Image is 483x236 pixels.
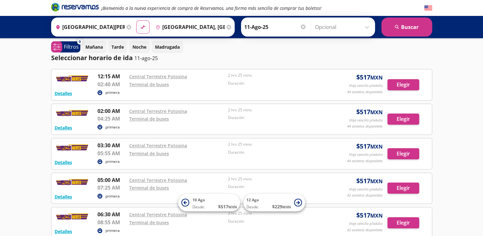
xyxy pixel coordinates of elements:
[349,187,383,192] p: Viaje sencillo p/adulto
[356,176,383,186] span: $ 517
[228,219,324,224] p: Duración
[153,19,225,35] input: Buscar Destino
[356,107,383,117] span: $ 517
[228,149,324,155] p: Duración
[387,114,419,125] button: Elegir
[97,142,126,149] p: 03:30 AM
[97,219,126,226] p: 08:55 AM
[370,74,383,81] small: MXN
[129,185,169,191] a: Terminal de buses
[129,116,169,122] a: Terminal de buses
[105,90,120,95] p: primera
[347,227,383,233] p: 42 asientos disponibles
[282,205,291,209] small: MXN
[105,159,120,164] p: primera
[82,41,106,53] button: Mañana
[349,221,383,226] p: Viaje sencillo p/adulto
[129,81,169,87] a: Terminal de buses
[228,205,237,209] small: MXN
[356,142,383,151] span: $ 517
[55,73,90,85] img: RESERVAMOS
[97,80,126,88] p: 02:40 AM
[155,44,180,50] p: Madrugada
[246,197,259,203] span: 12 Ago
[244,19,306,35] input: Elegir Fecha
[64,43,79,51] p: Filtros
[79,39,81,45] span: 0
[129,142,187,149] a: Central Terrestre Potosina
[178,194,240,212] button: 10 AgoDesde:$517MXN
[192,204,205,210] span: Desde:
[315,19,372,35] input: Opcional
[381,17,432,37] button: Buscar
[349,118,383,123] p: Viaje sencillo p/adulto
[105,193,120,199] p: primera
[105,228,120,233] p: primera
[228,80,324,86] p: Duración
[55,142,90,154] img: RESERVAMOS
[228,115,324,121] p: Duración
[129,73,187,80] a: Central Terrestre Potosina
[85,44,103,50] p: Mañana
[347,124,383,129] p: 44 asientos disponibles
[129,41,150,53] button: Noche
[129,108,187,114] a: Central Terrestre Potosina
[370,109,383,116] small: MXN
[53,19,125,35] input: Buscar Origen
[51,41,80,52] button: 0Filtros
[97,73,126,80] p: 12:15 AM
[97,176,126,184] p: 05:00 AM
[51,53,133,63] p: Seleccionar horario de ida
[97,115,126,122] p: 04:25 AM
[349,152,383,157] p: Viaje sencillo p/adulto
[55,159,72,166] button: Detalles
[347,193,383,198] p: 42 asientos disponibles
[55,124,72,131] button: Detalles
[101,5,321,11] em: ¡Bienvenido a la nueva experiencia de compra de Reservamos, una forma más sencilla de comprar tus...
[108,41,127,53] button: Tarde
[55,90,72,97] button: Detalles
[55,176,90,189] img: RESERVAMOS
[370,143,383,150] small: MXN
[51,2,99,12] i: Brand Logo
[55,193,72,200] button: Detalles
[55,211,90,223] img: RESERVAMOS
[228,211,324,216] p: 2 hrs 25 mins
[97,211,126,218] p: 06:30 AM
[370,178,383,185] small: MXN
[228,184,324,190] p: Duración
[246,204,259,210] span: Desde:
[356,211,383,220] span: $ 517
[55,107,90,120] img: RESERVAMOS
[228,107,324,113] p: 2 hrs 25 mins
[424,4,432,12] button: English
[387,183,419,194] button: Elegir
[129,177,187,183] a: Central Terrestre Potosina
[228,73,324,78] p: 2 hrs 25 mins
[129,150,169,156] a: Terminal de buses
[387,79,419,90] button: Elegir
[387,217,419,228] button: Elegir
[218,203,237,210] span: $ 517
[272,203,291,210] span: $ 229
[356,73,383,82] span: $ 517
[347,89,383,95] p: 44 asientos disponibles
[51,2,99,14] a: Brand Logo
[55,228,72,235] button: Detalles
[134,54,158,62] p: 11-ago-25
[243,194,305,212] button: 12 AgoDesde:$229MXN
[132,44,146,50] p: Noche
[129,212,187,218] a: Central Terrestre Potosina
[228,176,324,182] p: 2 hrs 25 mins
[151,41,183,53] button: Madrugada
[129,219,169,226] a: Terminal de buses
[370,212,383,219] small: MXN
[97,149,126,157] p: 05:55 AM
[111,44,124,50] p: Tarde
[349,83,383,88] p: Viaje sencillo p/adulto
[347,158,383,164] p: 44 asientos disponibles
[192,197,205,203] span: 10 Ago
[97,184,126,191] p: 07:25 AM
[228,142,324,147] p: 2 hrs 25 mins
[387,148,419,159] button: Elegir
